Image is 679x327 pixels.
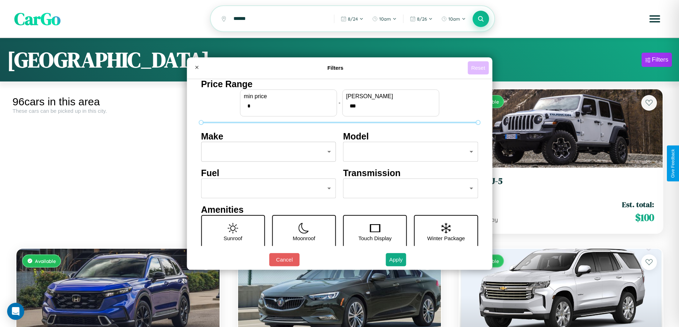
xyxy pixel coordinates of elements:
[293,233,315,243] p: Moonroof
[203,65,468,71] h4: Filters
[201,79,478,89] h4: Price Range
[35,258,56,264] span: Available
[201,168,336,178] h4: Fuel
[438,13,469,25] button: 10am
[348,16,358,22] span: 8 / 24
[343,168,478,178] h4: Transmission
[7,45,210,74] h1: [GEOGRAPHIC_DATA]
[427,233,465,243] p: Winter Package
[468,61,489,74] button: Reset
[14,7,61,31] span: CarGo
[343,131,478,142] h4: Model
[369,13,400,25] button: 10am
[468,176,654,194] a: Jeep CJ-52020
[622,199,654,210] span: Est. total:
[635,210,654,225] span: $ 100
[346,93,435,100] label: [PERSON_NAME]
[645,9,665,29] button: Open menu
[12,96,223,108] div: 96 cars in this area
[201,205,478,215] h4: Amenities
[7,303,24,320] div: Open Intercom Messenger
[468,176,654,186] h3: Jeep CJ-5
[652,56,668,63] div: Filters
[448,16,460,22] span: 10am
[670,149,675,178] div: Give Feedback
[417,16,427,22] span: 8 / 26
[269,253,299,266] button: Cancel
[379,16,391,22] span: 10am
[642,53,672,67] button: Filters
[406,13,436,25] button: 8/26
[386,253,406,266] button: Apply
[244,93,333,100] label: min price
[12,108,223,114] div: These cars can be picked up in this city.
[223,233,242,243] p: Sunroof
[358,233,391,243] p: Touch Display
[339,98,340,107] p: -
[337,13,367,25] button: 8/24
[201,131,336,142] h4: Make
